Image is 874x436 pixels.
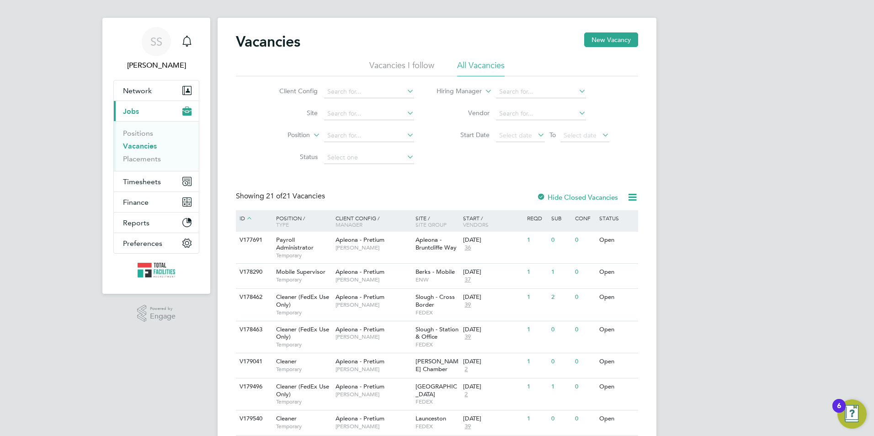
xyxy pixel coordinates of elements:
div: 0 [549,321,573,338]
span: 21 of [266,191,282,201]
span: Apleona - Pretium [336,236,384,244]
span: Apleona - Pretium [336,415,384,422]
div: [DATE] [463,293,522,301]
div: Open [597,378,637,395]
a: Positions [123,129,153,138]
input: Search for... [496,107,586,120]
span: Finance [123,198,149,207]
span: Vendors [463,221,489,228]
label: Hiring Manager [429,87,482,96]
div: 2 [549,289,573,306]
span: Select date [564,131,597,139]
label: Status [265,153,318,161]
span: Slough - Station & Office [416,325,458,341]
input: Search for... [324,85,414,98]
img: tfrecruitment-logo-retina.png [138,263,175,277]
span: Site Group [416,221,447,228]
span: Temporary [276,252,331,259]
label: Site [265,109,318,117]
span: Temporary [276,309,331,316]
span: 39 [463,423,472,431]
div: 1 [549,378,573,395]
span: FEDEX [416,341,459,348]
span: Apleona - Bruntcliffe Way [416,236,457,251]
div: Open [597,232,637,249]
div: 1 [549,264,573,281]
span: Sam Skinner [113,60,199,71]
span: Powered by [150,305,176,313]
label: Hide Closed Vacancies [537,193,618,202]
span: 2 [463,366,469,373]
span: 37 [463,276,472,284]
div: Open [597,264,637,281]
span: Network [123,86,152,95]
input: Search for... [324,107,414,120]
div: 1 [525,410,549,427]
nav: Main navigation [102,18,210,294]
div: Client Config / [333,210,413,232]
div: 0 [573,378,597,395]
button: Finance [114,192,199,212]
span: Temporary [276,366,331,373]
span: Apleona - Pretium [336,383,384,390]
div: Open [597,353,637,370]
h2: Vacancies [236,32,300,51]
button: Open Resource Center, 6 new notifications [837,399,867,429]
span: Berks - Mobile [416,268,455,276]
div: 0 [573,232,597,249]
span: Apleona - Pretium [336,293,384,301]
div: 0 [573,353,597,370]
div: Status [597,210,637,226]
div: V179041 [237,353,269,370]
span: 39 [463,333,472,341]
span: Apleona - Pretium [336,268,384,276]
div: Showing [236,191,327,201]
span: [PERSON_NAME] [336,366,411,373]
span: Payroll Administrator [276,236,314,251]
span: FEDEX [416,309,459,316]
span: Temporary [276,423,331,430]
span: Launceston [416,415,446,422]
span: 39 [463,301,472,309]
span: [PERSON_NAME] [336,301,411,308]
div: Position / [269,210,333,232]
span: Apleona - Pretium [336,357,384,365]
div: ID [237,210,269,227]
button: Preferences [114,233,199,253]
div: 0 [549,410,573,427]
span: Mobile Supervisor [276,268,325,276]
div: Sub [549,210,573,226]
span: Select date [499,131,532,139]
div: Site / [413,210,461,232]
button: Network [114,80,199,101]
div: 1 [525,232,549,249]
input: Search for... [324,129,414,142]
span: [PERSON_NAME] [336,423,411,430]
div: 0 [573,264,597,281]
label: Position [257,131,310,140]
div: V177691 [237,232,269,249]
span: Cleaner [276,415,297,422]
span: Reports [123,218,149,227]
div: 6 [837,406,841,418]
span: Type [276,221,289,228]
div: 0 [549,232,573,249]
div: Open [597,321,637,338]
span: Cleaner [276,357,297,365]
label: Start Date [437,131,490,139]
span: Temporary [276,398,331,405]
div: Reqd [525,210,549,226]
div: 0 [573,410,597,427]
label: Vendor [437,109,490,117]
span: Temporary [276,341,331,348]
div: Start / [461,210,525,232]
div: Open [597,410,637,427]
div: V179540 [237,410,269,427]
span: FEDEX [416,398,459,405]
div: [DATE] [463,268,522,276]
span: [GEOGRAPHIC_DATA] [416,383,457,398]
div: 0 [573,321,597,338]
span: Slough - Cross Border [416,293,455,308]
div: [DATE] [463,236,522,244]
li: Vacancies I follow [369,60,434,76]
